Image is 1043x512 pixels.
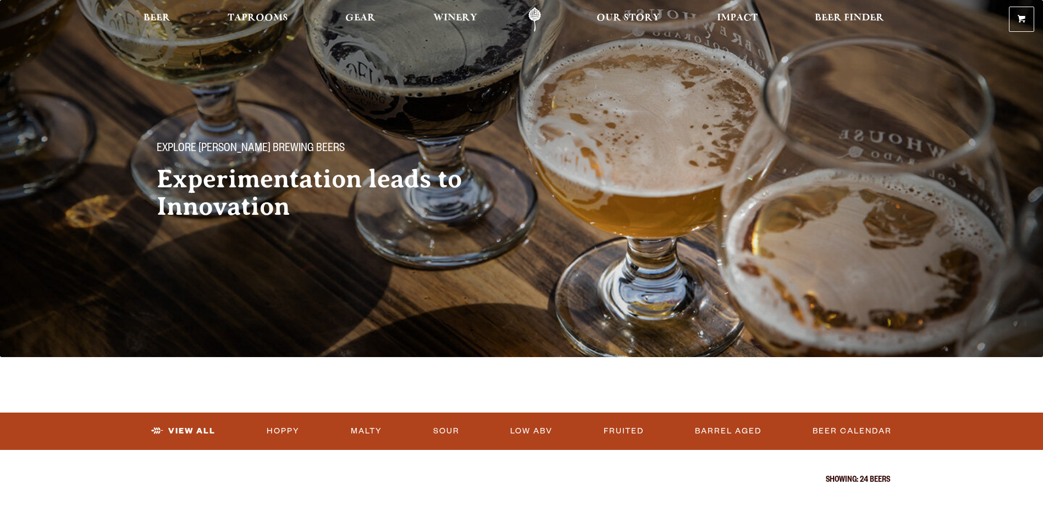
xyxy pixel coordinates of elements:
a: Winery [426,7,484,32]
a: Sour [429,419,464,444]
a: Fruited [599,419,648,444]
a: Beer [136,7,178,32]
a: Malty [346,419,387,444]
a: Impact [710,7,765,32]
a: View All [147,419,220,444]
a: Low ABV [506,419,557,444]
span: Gear [345,14,376,23]
p: Showing: 24 Beers [153,476,890,485]
a: Odell Home [514,7,555,32]
span: Our Story [597,14,660,23]
a: Hoppy [262,419,304,444]
a: Gear [338,7,383,32]
a: Taprooms [220,7,295,32]
span: Beer [144,14,170,23]
a: Barrel Aged [691,419,766,444]
a: Beer Finder [808,7,891,32]
span: Impact [717,14,758,23]
span: Winery [433,14,477,23]
span: Taprooms [228,14,288,23]
h2: Experimentation leads to Innovation [157,165,500,220]
span: Beer Finder [815,14,884,23]
a: Our Story [589,7,667,32]
span: Explore [PERSON_NAME] Brewing Beers [157,142,345,157]
a: Beer Calendar [808,419,896,444]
